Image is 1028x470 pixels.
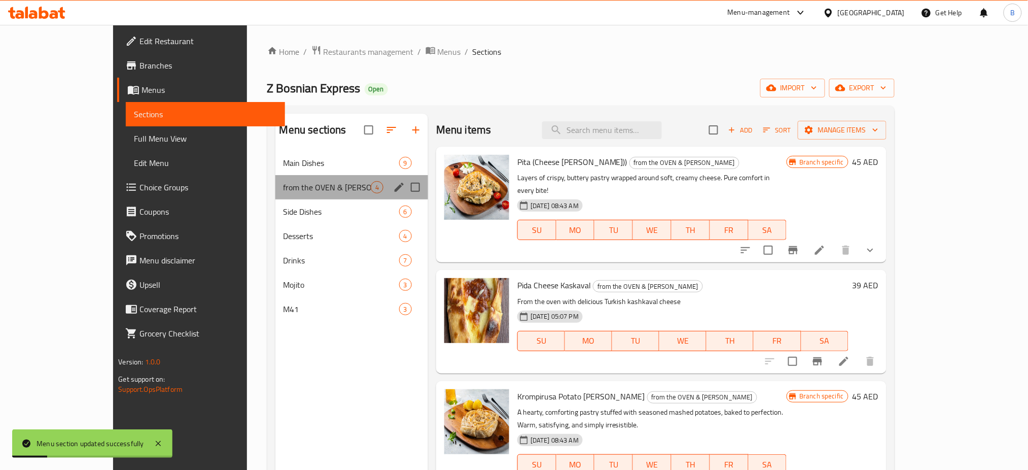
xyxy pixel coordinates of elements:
[526,435,583,445] span: [DATE] 08:43 AM
[267,45,895,58] nav: breadcrumb
[781,238,805,262] button: Branch-specific-item
[834,238,858,262] button: delete
[275,273,428,297] div: Mojito3
[795,157,847,167] span: Branch specific
[768,82,817,94] span: import
[758,333,797,348] span: FR
[711,333,750,348] span: TH
[117,199,285,224] a: Coupons
[134,157,277,169] span: Edit Menu
[798,121,887,140] button: Manage items
[275,297,428,321] div: M413
[858,238,882,262] button: show more
[118,373,165,386] span: Get support on:
[724,122,757,138] button: Add
[404,118,428,142] button: Add section
[304,46,307,58] li: /
[795,391,847,401] span: Branch specific
[760,79,825,97] button: import
[426,45,461,58] a: Menus
[648,391,757,403] span: from the OVEN & [PERSON_NAME]
[853,155,878,169] h6: 45 AED
[400,256,411,265] span: 7
[400,231,411,241] span: 4
[565,331,612,351] button: MO
[139,303,277,315] span: Coverage Report
[593,280,703,292] div: from the OVEN & Borek
[594,220,633,240] button: TU
[134,132,277,145] span: Full Menu View
[283,181,371,193] span: from the OVEN & [PERSON_NAME]
[275,224,428,248] div: Desserts4
[400,280,411,290] span: 3
[117,29,285,53] a: Edit Restaurant
[126,126,285,151] a: Full Menu View
[517,406,787,431] p: A hearty, comforting pastry stuffed with seasoned mashed potatoes, baked to perfection. Warm, sat...
[283,157,399,169] div: Main Dishes
[560,223,591,238] span: MO
[754,331,801,351] button: FR
[311,45,414,58] a: Restaurants management
[392,180,407,195] button: edit
[526,312,583,321] span: [DATE] 05:07 PM
[676,223,706,238] span: TH
[134,108,277,120] span: Sections
[117,53,285,78] a: Branches
[805,333,844,348] span: SA
[365,83,388,95] div: Open
[126,102,285,126] a: Sections
[444,278,509,343] img: Pida Cheese Kaskaval
[703,119,724,141] span: Select section
[526,201,583,211] span: [DATE] 08:43 AM
[724,122,757,138] span: Add item
[749,220,787,240] button: SA
[117,321,285,346] a: Grocery Checklist
[805,349,830,374] button: Branch-specific-item
[379,118,404,142] span: Sort sections
[139,206,277,218] span: Coupons
[659,331,706,351] button: WE
[283,303,399,315] span: M41
[117,273,285,297] a: Upsell
[838,7,905,18] div: [GEOGRAPHIC_DATA]
[727,124,754,136] span: Add
[517,278,591,293] span: Pida Cheese Kaskaval
[853,389,878,404] h6: 45 AED
[637,223,667,238] span: WE
[267,77,361,99] span: Z Bosnian Express
[633,220,671,240] button: WE
[400,207,411,217] span: 6
[806,124,878,137] span: Manage items
[813,244,826,256] a: Edit menu item
[517,295,848,308] p: From the oven with delicious Turkish kashkaval cheese
[517,220,556,240] button: SU
[728,7,790,19] div: Menu-management
[371,181,383,193] div: items
[782,351,803,372] span: Select to update
[37,438,144,449] div: Menu section updated successfully
[542,121,662,139] input: search
[663,333,702,348] span: WE
[753,223,783,238] span: SA
[569,333,608,348] span: MO
[139,59,277,72] span: Branches
[630,157,739,169] span: from the OVEN & [PERSON_NAME]
[283,230,399,242] span: Desserts
[629,157,739,169] div: from the OVEN & Borek
[593,281,702,292] span: from the OVEN & [PERSON_NAME]
[126,151,285,175] a: Edit Menu
[801,331,848,351] button: SA
[117,175,285,199] a: Choice Groups
[444,389,509,454] img: Krompirusa Potato Borek
[139,230,277,242] span: Promotions
[598,223,629,238] span: TU
[616,333,655,348] span: TU
[283,206,399,218] span: Side Dishes
[758,240,779,261] span: Select to update
[858,349,882,374] button: delete
[438,46,461,58] span: Menus
[118,355,143,368] span: Version:
[400,305,411,314] span: 3
[139,181,277,193] span: Choice Groups
[139,254,277,266] span: Menu disclaimer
